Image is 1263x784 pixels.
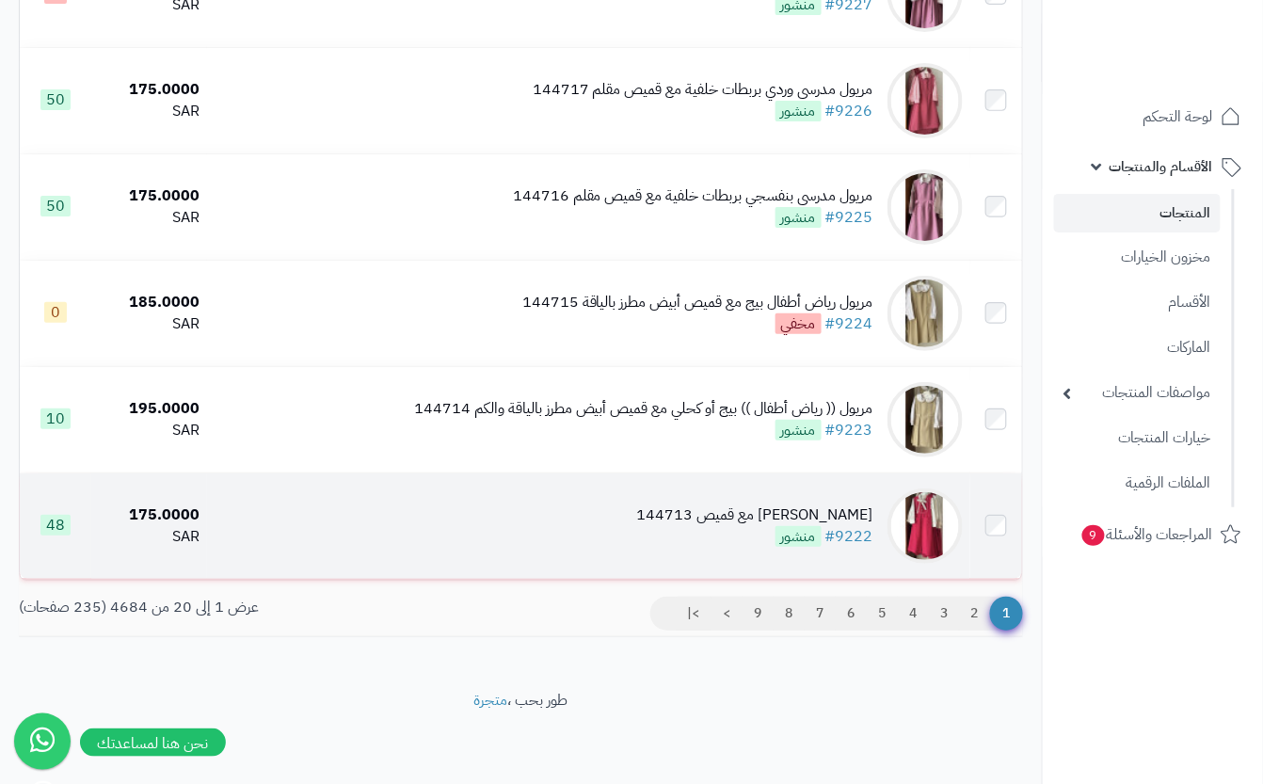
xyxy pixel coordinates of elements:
[928,597,960,631] a: 3
[1054,328,1221,368] a: الماركات
[866,597,898,631] a: 5
[675,597,711,631] a: >|
[40,196,71,216] span: 50
[1143,104,1213,130] span: لوحة التحكم
[99,420,200,441] div: SAR
[99,292,200,313] div: 185.0000
[99,185,200,207] div: 175.0000
[804,597,836,631] a: 7
[522,292,873,313] div: مريول رياض أطفال بيج مع قميص أبيض مطرز بالياقة 144715
[44,302,67,323] span: 0
[533,79,873,101] div: مريول مدرسي وردي بربطات خلفية مع قميص مقلم 144717
[5,597,521,618] div: عرض 1 إلى 20 من 4684 (235 صفحات)
[414,398,873,420] div: مريول (( رياض أطفال )) بيج أو كحلي مع قميص أبيض مطرز بالياقة والكم 144714
[40,89,71,110] span: 50
[887,63,963,138] img: مريول مدرسي وردي بربطات خلفية مع قميص مقلم 144717
[825,525,873,548] a: #9222
[825,206,873,229] a: #9225
[1080,521,1213,548] span: المراجعات والأسئلة
[887,169,963,245] img: مريول مدرسي بنفسجي بربطات خلفية مع قميص مقلم 144716
[1054,463,1221,504] a: الملفات الرقمية
[1054,373,1221,413] a: مواصفات المنتجات
[99,101,200,122] div: SAR
[711,597,743,631] a: >
[637,504,873,526] div: [PERSON_NAME] مع قميص 144713
[835,597,867,631] a: 6
[513,185,873,207] div: مريول مدرسي بنفسجي بربطات خلفية مع قميص مقلم 144716
[887,488,963,564] img: مريول مدرسي فوشي مع قميص 144713
[1054,194,1221,232] a: المنتجات
[825,312,873,335] a: #9224
[1054,512,1252,557] a: المراجعات والأسئلة9
[775,101,822,121] span: منشور
[40,408,71,429] span: 10
[99,207,200,229] div: SAR
[775,526,822,547] span: منشور
[990,597,1023,631] span: 1
[825,100,873,122] a: #9226
[99,504,200,526] div: 175.0000
[825,419,873,441] a: #9223
[775,207,822,228] span: منشور
[773,597,805,631] a: 8
[897,597,929,631] a: 4
[99,79,200,101] div: 175.0000
[99,398,200,420] div: 195.0000
[775,420,822,440] span: منشور
[959,597,991,631] a: 2
[1110,153,1213,180] span: الأقسام والمنتجات
[1054,418,1221,458] a: خيارات المنتجات
[99,313,200,335] div: SAR
[40,515,71,536] span: 48
[1135,53,1245,92] img: logo-2.png
[1082,525,1105,546] span: 9
[474,689,508,712] a: متجرة
[887,276,963,351] img: مريول رياض أطفال بيج مع قميص أبيض مطرز بالياقة 144715
[775,313,822,334] span: مخفي
[1054,237,1221,278] a: مخزون الخيارات
[1054,282,1221,323] a: الأقسام
[1054,94,1252,139] a: لوحة التحكم
[742,597,774,631] a: 9
[887,382,963,457] img: مريول (( رياض أطفال )) بيج أو كحلي مع قميص أبيض مطرز بالياقة والكم 144714
[99,526,200,548] div: SAR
